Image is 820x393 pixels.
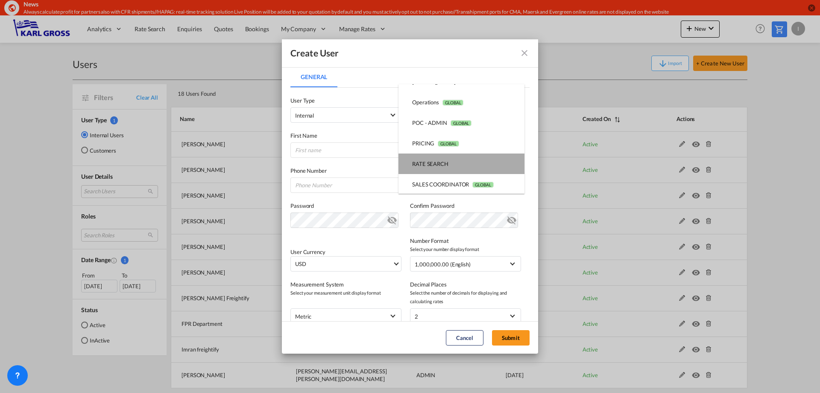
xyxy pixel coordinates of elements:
div: POC - ADMIN [412,119,471,127]
span: GLOBAL [442,100,463,106]
span: GLOBAL [472,182,493,188]
span: GLOBAL [451,120,471,126]
div: PRICING [412,139,459,147]
div: RATE SEARCH [412,160,448,168]
div: Operations [412,98,463,106]
div: SALES COORDINATOR [412,180,494,188]
span: GLOBAL [438,141,459,147]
